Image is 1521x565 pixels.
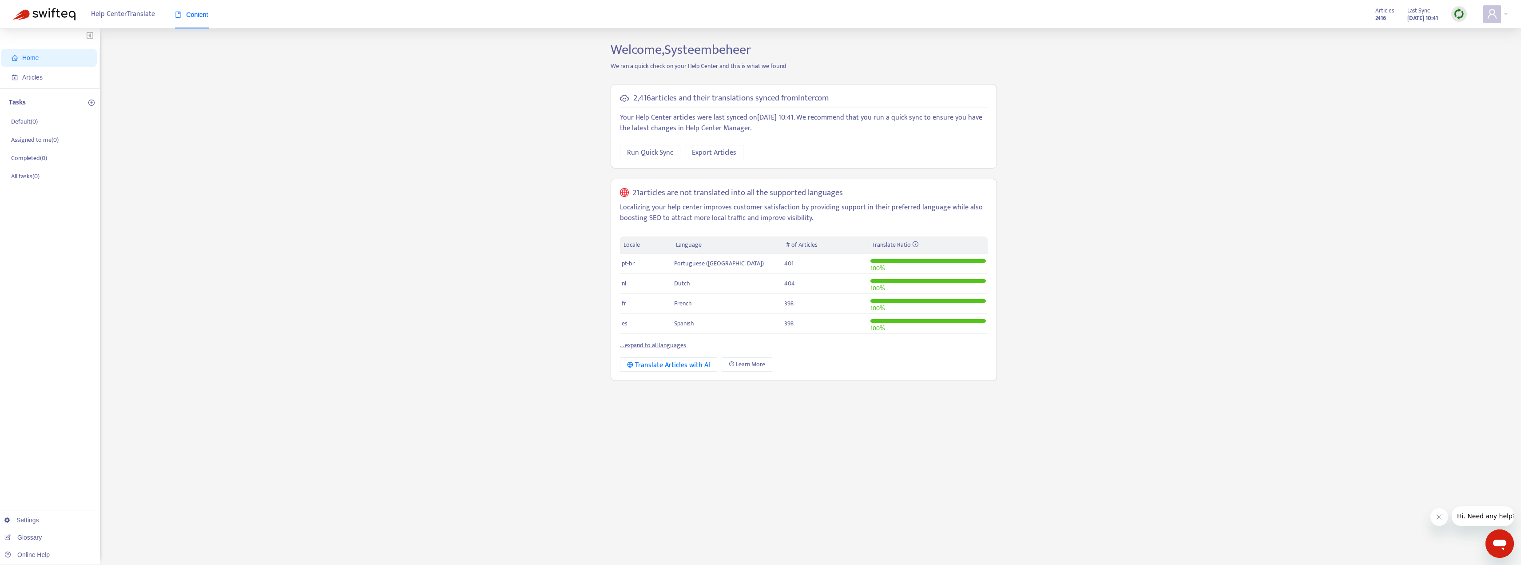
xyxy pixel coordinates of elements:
[870,303,885,313] span: 100 %
[620,357,717,372] button: Translate Articles with AI
[722,357,772,372] a: Learn More
[627,147,673,158] span: Run Quick Sync
[870,263,885,273] span: 100 %
[784,278,795,289] span: 404
[175,12,181,18] span: book
[674,258,764,268] span: Portuguese ([GEOGRAPHIC_DATA])
[1485,529,1514,558] iframe: Button to launch messaging window
[1452,506,1514,526] iframe: Message from company
[88,100,95,106] span: plus-circle
[633,93,829,104] h5: 2,416 articles and their translations synced from Intercom
[620,236,672,254] th: Locale
[1375,13,1386,23] strong: 2416
[620,94,629,103] span: cloud-sync
[784,258,794,268] span: 401
[632,188,843,198] h5: 21 articles are not translated into all the supported languages
[620,145,680,159] button: Run Quick Sync
[22,54,39,61] span: Home
[685,145,743,159] button: Export Articles
[91,6,155,23] span: Help Center Translate
[622,298,626,309] span: fr
[674,318,694,329] span: Spanish
[782,236,868,254] th: # of Articles
[674,278,690,289] span: Dutch
[611,39,751,61] span: Welcome, Systeembeheer
[11,153,47,163] p: Completed ( 0 )
[11,172,40,181] p: All tasks ( 0 )
[672,236,782,254] th: Language
[674,298,692,309] span: French
[5,6,64,13] span: Hi. Need any help?
[1487,8,1497,19] span: user
[1430,508,1448,526] iframe: Close message
[1407,6,1430,16] span: Last Sync
[9,97,26,108] p: Tasks
[4,551,50,558] a: Online Help
[784,318,794,329] span: 398
[620,112,988,134] p: Your Help Center articles were last synced on [DATE] 10:41 . We recommend that you run a quick sy...
[4,534,42,541] a: Glossary
[784,298,794,309] span: 398
[1407,13,1438,23] strong: [DATE] 10:41
[1453,8,1465,20] img: sync.dc5367851b00ba804db3.png
[175,11,208,18] span: Content
[872,240,984,250] div: Translate Ratio
[11,117,38,126] p: Default ( 0 )
[692,147,736,158] span: Export Articles
[13,8,75,20] img: Swifteq
[622,278,626,289] span: nl
[620,188,629,198] span: global
[1375,6,1394,16] span: Articles
[620,202,988,224] p: Localizing your help center improves customer satisfaction by providing support in their preferre...
[622,258,635,268] span: pt-br
[604,61,1004,71] p: We ran a quick check on your Help Center and this is what we found
[11,135,59,144] p: Assigned to me ( 0 )
[627,360,710,371] div: Translate Articles with AI
[870,323,885,333] span: 100 %
[622,318,627,329] span: es
[12,74,18,80] span: account-book
[22,74,43,81] span: Articles
[870,283,885,293] span: 100 %
[4,517,39,524] a: Settings
[736,360,765,369] span: Learn More
[620,340,686,350] a: ... expand to all languages
[12,55,18,61] span: home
